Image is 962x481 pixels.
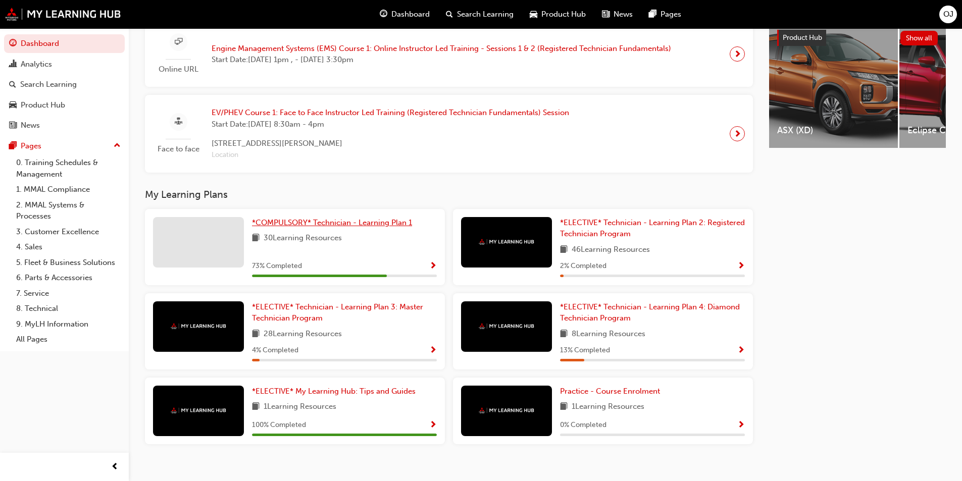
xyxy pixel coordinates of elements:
span: book-icon [560,401,568,413]
span: ASX (XD) [777,125,890,136]
span: 4 % Completed [252,345,298,356]
span: Show Progress [429,346,437,355]
span: *ELECTIVE* Technician - Learning Plan 2: Registered Technician Program [560,218,745,239]
span: News [614,9,633,20]
a: 7. Service [12,286,125,301]
a: *ELECTIVE* Technician - Learning Plan 2: Registered Technician Program [560,217,745,240]
span: chart-icon [9,60,17,69]
span: 0 % Completed [560,419,606,431]
img: mmal [479,239,534,245]
a: Dashboard [4,34,125,53]
button: Show Progress [737,344,745,357]
span: OJ [943,9,953,20]
span: Show Progress [429,421,437,430]
button: OJ [939,6,957,23]
a: 8. Technical [12,301,125,316]
span: Search Learning [457,9,514,20]
a: Practice - Course Enrolment [560,386,664,397]
span: 30 Learning Resources [264,232,342,245]
span: search-icon [446,8,453,21]
a: Online URLEngine Management Systems (EMS) Course 1: Online Instructor Led Training - Sessions 1 &... [153,29,745,79]
a: ASX (XD) [769,22,898,148]
a: Analytics [4,55,125,74]
span: book-icon [560,328,568,341]
span: Pages [661,9,681,20]
div: Search Learning [20,79,77,90]
a: News [4,116,125,135]
span: *ELECTIVE* Technician - Learning Plan 3: Master Technician Program [252,302,423,323]
span: *ELECTIVE* My Learning Hub: Tips and Guides [252,387,416,396]
img: mmal [5,8,121,21]
div: News [21,120,40,131]
span: Product Hub [783,33,822,42]
a: 6. Parts & Accessories [12,270,125,286]
a: 0. Training Schedules & Management [12,155,125,182]
a: 9. MyLH Information [12,316,125,332]
span: [STREET_ADDRESS][PERSON_NAME] [212,138,569,149]
span: 13 % Completed [560,345,610,356]
span: news-icon [9,121,17,130]
span: guage-icon [380,8,387,21]
a: Product Hub [4,96,125,115]
a: *ELECTIVE* Technician - Learning Plan 4: Diamond Technician Program [560,301,745,324]
img: mmal [171,323,226,330]
a: Face to faceEV/PHEV Course 1: Face to Face Instructor Led Training (Registered Technician Fundame... [153,103,745,165]
img: mmal [479,323,534,330]
span: book-icon [252,232,260,245]
a: *COMPULSORY* Technician - Learning Plan 1 [252,217,416,229]
span: up-icon [114,139,121,152]
span: 1 Learning Resources [572,401,644,413]
a: guage-iconDashboard [372,4,438,25]
button: Pages [4,137,125,155]
span: Start Date: [DATE] 1pm , - [DATE] 3:30pm [212,54,671,66]
span: sessionType_ONLINE_URL-icon [175,36,182,48]
span: 100 % Completed [252,419,306,431]
div: Product Hub [21,99,65,111]
a: 1. MMAL Compliance [12,182,125,197]
a: pages-iconPages [641,4,689,25]
span: 1 Learning Resources [264,401,336,413]
a: car-iconProduct Hub [522,4,594,25]
span: search-icon [9,80,16,89]
span: *ELECTIVE* Technician - Learning Plan 4: Diamond Technician Program [560,302,740,323]
a: *ELECTIVE* Technician - Learning Plan 3: Master Technician Program [252,301,437,324]
span: book-icon [560,244,568,256]
span: next-icon [734,127,741,141]
span: sessionType_FACE_TO_FACE-icon [175,116,182,128]
a: *ELECTIVE* My Learning Hub: Tips and Guides [252,386,420,397]
span: Dashboard [391,9,430,20]
span: Start Date: [DATE] 8:30am - 4pm [212,119,569,130]
button: Show Progress [737,419,745,432]
button: Show Progress [429,260,437,273]
span: book-icon [252,401,260,413]
span: pages-icon [649,8,656,21]
a: Product HubShow all [777,30,938,46]
span: news-icon [602,8,610,21]
span: guage-icon [9,39,17,48]
span: Online URL [153,64,204,75]
a: news-iconNews [594,4,641,25]
span: EV/PHEV Course 1: Face to Face Instructor Led Training (Registered Technician Fundamentals) Session [212,107,569,119]
a: All Pages [12,332,125,347]
h3: My Learning Plans [145,189,753,200]
span: 46 Learning Resources [572,244,650,256]
span: Face to face [153,143,204,155]
a: 2. MMAL Systems & Processes [12,197,125,224]
a: 4. Sales [12,239,125,255]
span: Show Progress [429,262,437,271]
span: book-icon [252,328,260,341]
a: search-iconSearch Learning [438,4,522,25]
span: Engine Management Systems (EMS) Course 1: Online Instructor Led Training - Sessions 1 & 2 (Regist... [212,43,671,55]
span: Practice - Course Enrolment [560,387,660,396]
span: Location [212,149,569,161]
span: Show Progress [737,346,745,355]
span: Product Hub [541,9,586,20]
span: 28 Learning Resources [264,328,342,341]
img: mmal [479,407,534,414]
button: Show Progress [737,260,745,273]
div: Pages [21,140,41,152]
span: prev-icon [111,461,119,473]
span: next-icon [734,47,741,61]
span: 8 Learning Resources [572,328,645,341]
span: car-icon [9,101,17,110]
